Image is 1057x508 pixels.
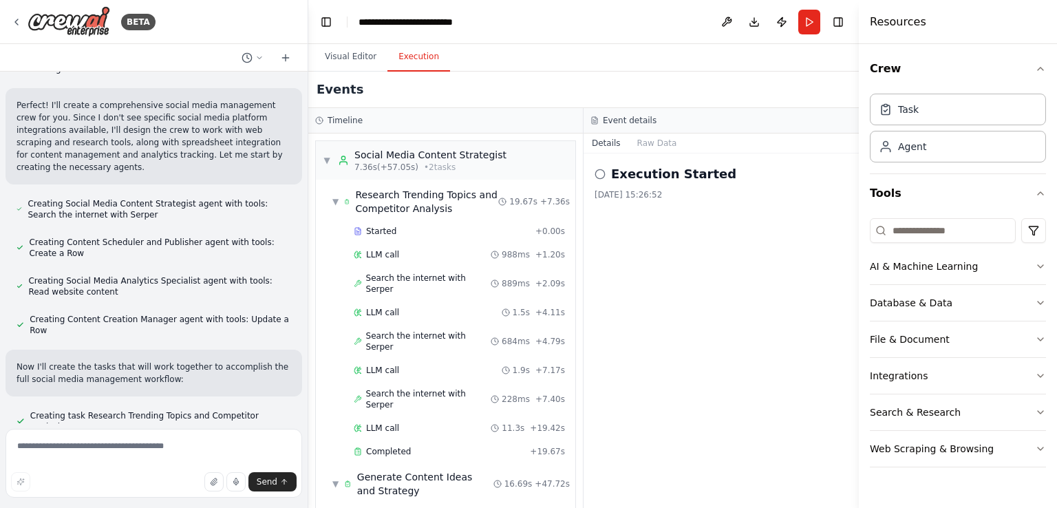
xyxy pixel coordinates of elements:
div: Integrations [870,369,928,383]
span: • 2 task s [424,162,456,173]
span: 228ms [502,394,530,405]
button: Details [584,134,629,153]
span: 1.5s [513,307,530,318]
div: Tools [870,213,1046,478]
span: + 19.42s [530,423,565,434]
span: + 2.09s [535,278,565,289]
button: Tools [870,174,1046,213]
span: ▼ [323,155,331,166]
span: LLM call [366,423,399,434]
span: Generate Content Ideas and Strategy [357,470,493,498]
nav: breadcrumb [359,15,496,29]
div: File & Document [870,332,950,346]
button: Switch to previous chat [236,50,269,66]
span: 1.9s [513,365,530,376]
span: Started [366,226,396,237]
button: Send [248,472,297,491]
button: Raw Data [629,134,685,153]
span: 11.3s [502,423,524,434]
div: Agent [898,140,926,154]
img: Logo [28,6,110,37]
span: Creating task Research Trending Topics and Competitor Analysis [30,410,291,432]
button: Database & Data [870,285,1046,321]
span: Search the internet with Serper [366,330,491,352]
span: Research Trending Topics and Competitor Analysis [356,188,499,215]
span: Send [257,476,277,487]
span: Search the internet with Serper [366,273,491,295]
button: Improve this prompt [11,472,30,491]
span: Search the internet with Serper [366,388,491,410]
div: BETA [121,14,156,30]
h3: Event details [603,115,656,126]
div: Search & Research [870,405,961,419]
span: ▼ [332,196,339,207]
button: Click to speak your automation idea [226,472,246,491]
span: + 7.17s [535,365,565,376]
button: Upload files [204,472,224,491]
span: Creating Social Media Content Strategist agent with tools: Search the internet with Serper [28,198,291,220]
button: Visual Editor [314,43,387,72]
span: + 1.20s [535,249,565,260]
button: Hide left sidebar [317,12,336,32]
span: 684ms [502,336,530,347]
div: Crew [870,88,1046,173]
span: + 4.79s [535,336,565,347]
div: Database & Data [870,296,952,310]
button: File & Document [870,321,1046,357]
button: Web Scraping & Browsing [870,431,1046,467]
button: Hide right sidebar [829,12,848,32]
span: ▼ [332,478,339,489]
span: Creating Content Scheduler and Publisher agent with tools: Create a Row [29,237,291,259]
p: Perfect! I'll create a comprehensive social media management crew for you. Since I don't see spec... [17,99,291,173]
h4: Resources [870,14,926,30]
button: Execution [387,43,450,72]
span: LLM call [366,365,399,376]
span: LLM call [366,307,399,318]
h2: Events [317,80,363,99]
div: Task [898,103,919,116]
button: Search & Research [870,394,1046,430]
span: + 4.11s [535,307,565,318]
button: Crew [870,50,1046,88]
span: + 0.00s [535,226,565,237]
span: 889ms [502,278,530,289]
span: 7.36s (+57.05s) [354,162,418,173]
span: 19.67s [509,196,537,207]
div: [DATE] 15:26:52 [595,189,848,200]
span: Completed [366,446,411,457]
button: Start a new chat [275,50,297,66]
span: + 19.67s [530,446,565,457]
h3: Timeline [328,115,363,126]
span: 988ms [502,249,530,260]
span: + 7.40s [535,394,565,405]
span: 16.69s [504,478,533,489]
button: Integrations [870,358,1046,394]
span: Creating Content Creation Manager agent with tools: Update a Row [30,314,291,336]
h2: Execution Started [611,165,736,184]
span: + 47.72s [535,478,570,489]
div: AI & Machine Learning [870,260,978,273]
button: AI & Machine Learning [870,248,1046,284]
div: Social Media Content Strategist [354,148,506,162]
span: + 7.36s [540,196,570,207]
div: Web Scraping & Browsing [870,442,994,456]
span: LLM call [366,249,399,260]
span: Creating Social Media Analytics Specialist agent with tools: Read website content [28,275,291,297]
p: Now I'll create the tasks that will work together to accomplish the full social media management ... [17,361,291,385]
